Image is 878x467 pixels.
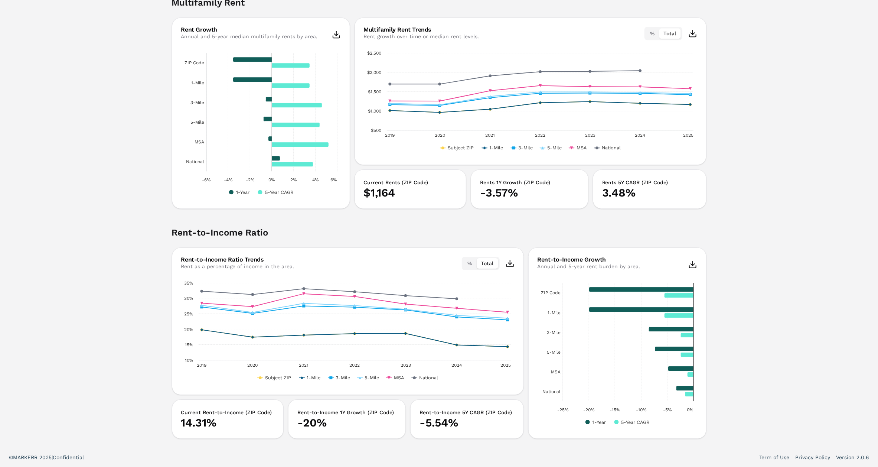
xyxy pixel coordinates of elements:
g: MSA, line 5 of 6 with 7 data points. [388,84,692,103]
text: 20% [184,327,193,332]
path: 2021, 0.2835. 5-Mile. [302,302,305,305]
a: Version 2.0.6 [836,454,869,461]
text: 3-Mile [547,330,561,335]
text: National [602,145,621,150]
p: 14.31% [181,416,275,429]
text: 1-Mile [191,80,204,85]
div: Rent-to-Income Growth [538,257,640,263]
path: 2020, 0.174. 1-Mile. [251,335,254,338]
text: 2025 [500,363,511,368]
path: 2024, 0.2982. National. [455,297,458,300]
text: MSA [551,369,561,374]
text: 2019 [197,363,206,368]
path: National, 0.0075. 1-Year. [272,156,280,161]
text: 25% [184,311,193,317]
path: 2023, 1,238.3. 1-Mile. [588,100,591,103]
h3: Rents 1Y Growth (ZIP Code) [480,179,579,186]
svg: Interactive chart [538,279,697,428]
div: Rent growth over time or median rent levels. [364,33,479,40]
path: 2020, 0.3121. National. [251,293,254,296]
path: 2022, 0.3057. MSA. [353,295,356,298]
button: % [646,28,659,39]
h3: Current Rents (ZIP Code) [364,179,457,186]
path: 2021, 1,372.15. 5-Mile. [489,95,492,98]
path: 3-Mile, -0.02476. 5-Year CAGR. [680,333,693,338]
path: 2020, 959.46. 1-Mile. [438,111,441,114]
div: Rent Growth [181,27,318,33]
h3: Rent-to-Income 1Y Growth (ZIP Code) [297,409,396,416]
path: 2021, 1,040.48. 1-Mile. [489,108,492,111]
text: MSA [195,139,204,145]
path: 2021, 1,518.87. MSA. [489,89,492,92]
path: 2022, 2,011.85. National. [539,70,542,73]
text: -25% [557,407,568,412]
path: 2022, 0.3211. National. [353,290,356,293]
path: 2023, 0.3084. National. [404,294,407,297]
path: 2025, 1,571.25. MSA. [689,87,692,90]
text: 1-Year [593,419,606,425]
path: 2025, 1,440.83. 5-Mile. [689,92,692,95]
text: 30% [184,296,193,301]
text: MSA [576,145,587,150]
text: 3-Mile [190,100,204,105]
path: MSA, -0.0487. 1-Year. [668,366,693,371]
path: ZIP Code, -0.055436. 5-Year CAGR. [664,293,693,298]
path: National, -0.0331. 1-Year. [676,386,693,391]
path: 2021, 0.3308. National. [302,287,305,290]
path: 5-Mile, -0.0076. 1-Year. [263,117,272,121]
p: -3.57% [480,186,579,200]
path: 2025, 0.1431. 1-Mile. [506,345,509,348]
text: Subject ZIP [265,375,291,380]
path: 2020, 1,690.98. National. [438,82,441,85]
text: 6% [330,177,337,182]
text: 2022 [349,363,360,368]
path: 2019, 0.1979. 1-Mile. [200,328,203,331]
text: Subject ZIP [448,145,474,150]
text: -4% [224,177,232,182]
path: 1-Mile, -0.2. 1-Year. [589,307,693,312]
text: -20% [583,407,594,412]
path: 2021, 0.3145. MSA. [302,292,305,295]
p: 3.48% [602,186,697,200]
path: 2021, 1,904.16. National. [489,74,492,77]
h2: Rent-to-Income Ratio [172,227,706,247]
text: 1-Mile [489,145,503,150]
path: 2025, 0.2546. MSA. [506,311,509,314]
div: Chart. Highcharts interactive chart. [181,279,515,383]
path: 2019, 0.284. MSA. [200,302,203,305]
a: Term of Use [759,454,789,461]
path: 2024, 0.1488. 1-Mile. [455,343,458,346]
text: 3-Mile [518,145,533,150]
text: MSA [394,375,404,380]
path: 2024, 1,477.54. 5-Mile. [639,91,642,94]
g: 1-Year, bar series 1 of 2 with 6 bars. [589,287,693,391]
text: $500 [371,128,381,133]
text: $2,500 [367,51,381,56]
path: 2023, 0.2641. 5-Mile. [404,308,407,311]
text: 5-Year CAGR [265,189,293,195]
text: -15% [610,407,620,412]
svg: Interactive chart [364,49,697,153]
path: 2023, 1,488.84. 5-Mile. [588,90,591,93]
div: Rent as a percentage of income in the area. [181,263,294,270]
h3: Current Rent-to-Income (ZIP Code) [181,409,275,416]
div: Multifamily Rent Trends [364,27,479,33]
text: 5-Mile [547,145,562,150]
text: 0% [268,177,275,182]
path: 2022, 0.2762. 5-Mile. [353,304,356,307]
path: 2023, 1,623.97. MSA. [588,85,591,88]
path: 2021, 0.1806. 1-Mile. [302,334,305,337]
path: MSA, -0.0032. 1-Year. [268,136,272,141]
text: 2% [290,177,297,182]
path: MSA, -0.011973. 5-Year CAGR. [687,372,693,377]
text: $1,500 [368,89,381,94]
path: 5-Mile, -0.0738. 1-Year. [655,347,693,351]
div: Chart. Highcharts interactive chart. [538,279,697,428]
span: © [9,454,13,460]
path: National, -0.015668. 5-Year CAGR. [685,392,693,397]
text: 2023 [400,363,411,368]
path: 2023, 0.2811. MSA. [404,302,407,305]
text: National [186,159,204,164]
span: Confidential [53,454,84,460]
div: Annual and 5-year rent burden by area. [538,263,640,270]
